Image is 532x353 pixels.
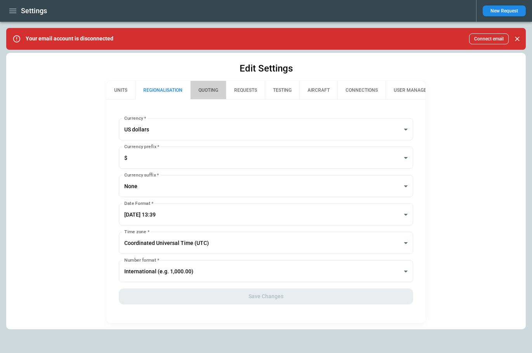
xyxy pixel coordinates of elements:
button: UNITS [106,81,135,100]
button: Close [512,33,523,44]
button: TESTING [265,81,299,100]
label: Currency prefix [124,143,159,150]
button: USER MANAGEMENT [386,81,447,100]
div: None [119,175,413,197]
button: REGIONALISATION [135,81,190,100]
label: Date Format [124,200,153,206]
label: Currency suffix [124,171,159,178]
button: QUOTING [190,81,226,100]
div: US dollars [119,118,413,140]
p: Your email account is disconnected [26,35,113,42]
button: New Request [483,5,526,16]
div: International (e.g. 1,000.00) [119,260,413,282]
div: [DATE] 13:39 [119,203,413,225]
label: Currency [124,115,146,121]
div: Coordinated Universal Time (UTC) [119,232,413,254]
div: dismiss [512,30,523,47]
label: Number format [124,257,159,263]
button: AIRCRAFT [299,81,337,100]
button: Connect email [469,33,509,44]
label: Time zone [124,228,150,235]
h1: Edit Settings [240,62,293,75]
button: REQUESTS [226,81,265,100]
button: CONNECTIONS [337,81,386,100]
div: $ [119,147,413,169]
h1: Settings [21,6,47,16]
